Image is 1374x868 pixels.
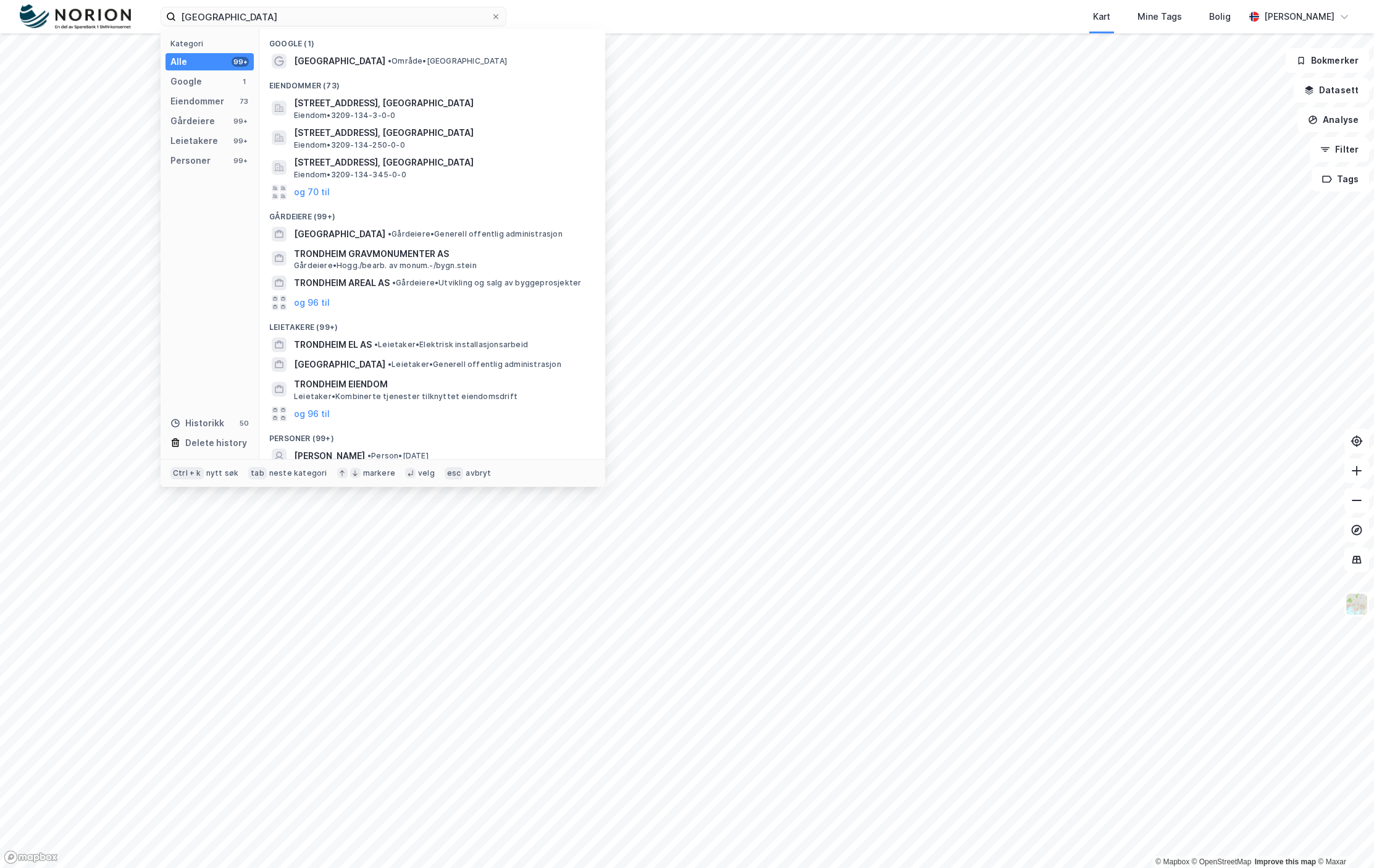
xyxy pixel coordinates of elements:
[1345,592,1368,616] img: Z
[1286,48,1369,73] button: Bokmerker
[232,136,249,146] div: 99+
[294,246,590,261] span: TRONDHEIM GRAVMONUMENTER AS
[294,261,477,271] span: Gårdeiere • Hogg./bearb. av monum.-/bygn.stein
[259,202,605,224] div: Gårdeiere (99+)
[239,96,249,106] div: 73
[259,424,605,446] div: Personer (99+)
[206,468,239,478] div: nytt søk
[1255,857,1316,866] a: Improve this map
[367,451,429,461] span: Person • [DATE]
[1297,107,1369,132] button: Analyse
[294,54,385,69] span: [GEOGRAPHIC_DATA]
[388,56,392,65] span: •
[294,337,372,352] span: TRONDHEIM EL AS
[1093,9,1110,24] div: Kart
[367,451,371,460] span: •
[239,77,249,86] div: 1
[170,467,204,479] div: Ctrl + k
[1312,809,1374,868] div: Kontrollprogram for chat
[294,295,330,310] button: og 96 til
[259,313,605,335] div: Leietakere (99+)
[20,4,131,30] img: norion-logo.80e7a08dc31c2e691866.png
[176,7,491,26] input: Søk på adresse, matrikkel, gårdeiere, leietakere eller personer
[294,227,385,242] span: [GEOGRAPHIC_DATA]
[248,467,267,479] div: tab
[170,133,218,148] div: Leietakere
[170,416,224,431] div: Historikk
[232,57,249,67] div: 99+
[1310,137,1369,162] button: Filter
[232,116,249,126] div: 99+
[466,468,491,478] div: avbryt
[1264,9,1334,24] div: [PERSON_NAME]
[170,54,187,69] div: Alle
[1155,857,1189,866] a: Mapbox
[418,468,435,478] div: velg
[294,111,395,120] span: Eiendom • 3209-134-3-0-0
[170,114,215,129] div: Gårdeiere
[294,377,590,392] span: TRONDHEIM EIENDOM
[294,155,590,170] span: [STREET_ADDRESS], [GEOGRAPHIC_DATA]
[269,468,327,478] div: neste kategori
[170,153,211,168] div: Personer
[388,360,561,369] span: Leietaker • Generell offentlig administrasjon
[294,276,390,290] span: TRONDHEIM AREAL AS
[232,156,249,166] div: 99+
[374,340,528,350] span: Leietaker • Elektrisk installasjonsarbeid
[1312,167,1369,192] button: Tags
[170,39,254,48] div: Kategori
[1209,9,1231,24] div: Bolig
[363,468,395,478] div: markere
[294,357,385,372] span: [GEOGRAPHIC_DATA]
[294,96,590,111] span: [STREET_ADDRESS], [GEOGRAPHIC_DATA]
[1137,9,1182,24] div: Mine Tags
[388,229,392,238] span: •
[294,407,330,421] button: og 96 til
[1294,78,1369,103] button: Datasett
[388,360,392,369] span: •
[185,436,247,450] div: Delete history
[170,94,224,109] div: Eiendommer
[374,340,378,349] span: •
[388,229,563,239] span: Gårdeiere • Generell offentlig administrasjon
[170,74,202,89] div: Google
[1192,857,1252,866] a: OpenStreetMap
[294,185,330,200] button: og 70 til
[294,140,405,150] span: Eiendom • 3209-134-250-0-0
[294,170,406,180] span: Eiendom • 3209-134-345-0-0
[4,850,58,864] a: Mapbox homepage
[259,29,605,51] div: Google (1)
[259,71,605,93] div: Eiendommer (73)
[294,449,365,463] span: [PERSON_NAME]
[1312,809,1374,868] iframe: Chat Widget
[392,278,396,287] span: •
[294,125,590,140] span: [STREET_ADDRESS], [GEOGRAPHIC_DATA]
[445,467,464,479] div: esc
[294,392,517,402] span: Leietaker • Kombinerte tjenester tilknyttet eiendomsdrift
[392,278,581,288] span: Gårdeiere • Utvikling og salg av byggeprosjekter
[388,56,507,66] span: Område • [GEOGRAPHIC_DATA]
[239,418,249,428] div: 50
